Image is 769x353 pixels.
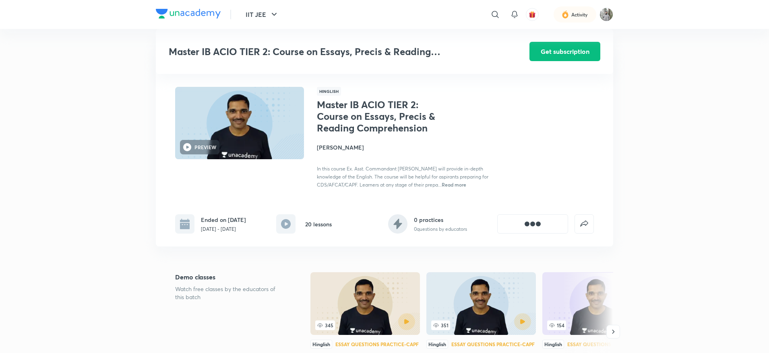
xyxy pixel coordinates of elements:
span: 154 [547,320,566,330]
h6: PREVIEW [194,144,216,151]
img: Company Logo [156,9,221,18]
p: Watch free classes by the educators of this batch [175,285,285,301]
h6: 0 practices [414,215,467,224]
div: Hinglish [310,340,332,349]
h5: Demo classes [175,272,285,282]
h6: Ended on [DATE] [201,215,246,224]
div: Essay Questions Practice-CAPF [335,342,419,347]
img: Thumbnail [174,86,305,160]
img: avatar [529,11,536,18]
p: [DATE] - [DATE] [201,226,246,233]
span: In this course Ex. Asst. Commandant [PERSON_NAME] will provide in-depth knowledge of the English.... [317,166,488,188]
h1: Master IB ACIO TIER 2: Course on Essays, Precis & Reading Comprehension [317,99,449,133]
a: Company Logo [156,9,221,21]
h3: Master IB ACIO TIER 2: Course on Essays, Precis & Reading Comprehension [169,46,484,57]
img: Koushik Dhenki [599,8,613,21]
h4: [PERSON_NAME] [317,143,497,152]
img: activity [562,10,569,19]
button: Get subscription [529,42,600,61]
div: Hinglish [426,340,448,349]
button: IIT JEE [241,6,284,23]
span: 345 [315,320,335,330]
div: Essay Questions Practice-CAPF [451,342,535,347]
h6: 20 lessons [305,220,332,228]
p: 0 questions by educators [414,226,467,233]
button: avatar [526,8,539,21]
button: [object Object] [497,214,568,234]
div: Hinglish [542,340,564,349]
span: Hinglish [317,87,341,96]
button: false [575,214,594,234]
span: Read more [442,181,466,188]
span: 351 [431,320,450,330]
